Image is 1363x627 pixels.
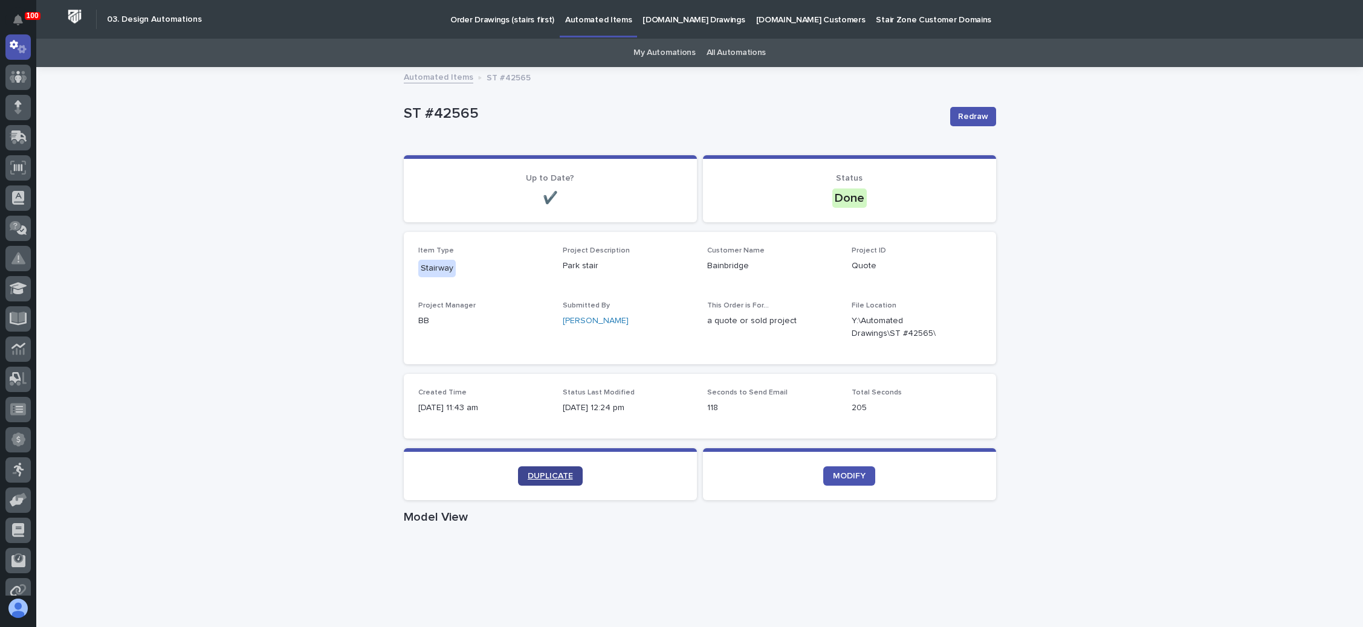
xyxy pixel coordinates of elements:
p: a quote or sold project [707,315,837,327]
button: Redraw [950,107,996,126]
span: Project Manager [418,302,476,309]
p: ST #42565 [487,70,531,83]
img: Workspace Logo [63,5,86,28]
p: ✔️ [418,191,682,205]
p: 118 [707,402,837,414]
p: 205 [852,402,982,414]
div: Notifications100 [15,14,31,34]
span: Redraw [958,111,988,123]
p: Park stair [563,260,693,272]
span: Item Type [418,247,454,254]
p: BB [418,315,548,327]
p: Quote [852,260,982,272]
h2: 03. Design Automations [107,14,202,25]
a: [PERSON_NAME] [563,315,629,327]
span: Created Time [418,389,467,396]
a: Automated Items [404,69,473,83]
span: MODIFY [833,472,866,480]
div: Done [832,188,867,208]
a: My Automations [633,39,696,67]
: Y:\Automated Drawings\ST #42565\ [852,315,953,340]
div: Stairway [418,260,456,277]
button: users-avatar [5,596,31,621]
span: Up to Date? [526,174,574,182]
span: Project Description [563,247,630,254]
p: [DATE] 11:43 am [418,402,548,414]
h1: Model View [404,510,996,524]
span: Seconds to Send Email [707,389,788,396]
button: Notifications [5,7,31,33]
a: MODIFY [823,466,875,486]
span: This Order is For... [707,302,769,309]
span: Status Last Modified [563,389,635,396]
span: File Location [852,302,896,309]
span: Project ID [852,247,886,254]
p: Bainbridge [707,260,837,272]
span: Customer Name [707,247,765,254]
span: Status [836,174,863,182]
span: Total Seconds [852,389,902,396]
a: All Automations [707,39,766,67]
p: ST #42565 [404,105,941,123]
span: DUPLICATE [528,472,573,480]
span: Submitted By [563,302,610,309]
a: DUPLICATE [518,466,583,486]
p: [DATE] 12:24 pm [563,402,693,414]
p: 100 [27,11,39,20]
